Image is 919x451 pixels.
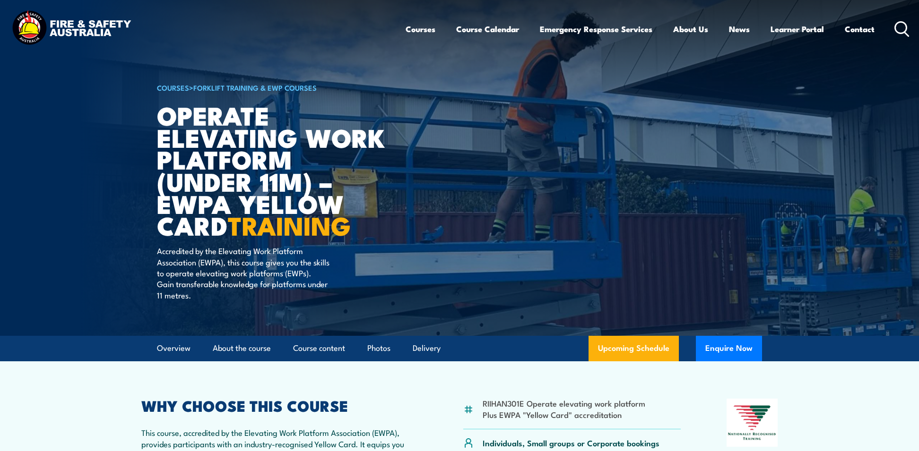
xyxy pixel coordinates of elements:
[213,336,271,361] a: About the course
[228,205,351,244] strong: TRAINING
[413,336,441,361] a: Delivery
[696,336,762,361] button: Enquire Now
[193,82,317,93] a: Forklift Training & EWP Courses
[293,336,345,361] a: Course content
[845,17,875,42] a: Contact
[367,336,390,361] a: Photos
[406,17,435,42] a: Courses
[540,17,652,42] a: Emergency Response Services
[157,336,191,361] a: Overview
[157,245,329,300] p: Accredited by the Elevating Work Platform Association (EWPA), this course gives you the skills to...
[157,104,390,236] h1: Operate Elevating Work Platform (under 11m) – EWPA Yellow Card
[483,409,645,420] li: Plus EWPA "Yellow Card" accreditation
[157,82,390,93] h6: >
[771,17,824,42] a: Learner Portal
[157,82,189,93] a: COURSES
[483,398,645,408] li: RIIHAN301E Operate elevating work platform
[673,17,708,42] a: About Us
[727,399,778,447] img: Nationally Recognised Training logo.
[589,336,679,361] a: Upcoming Schedule
[141,399,417,412] h2: WHY CHOOSE THIS COURSE
[483,437,659,448] p: Individuals, Small groups or Corporate bookings
[729,17,750,42] a: News
[456,17,519,42] a: Course Calendar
